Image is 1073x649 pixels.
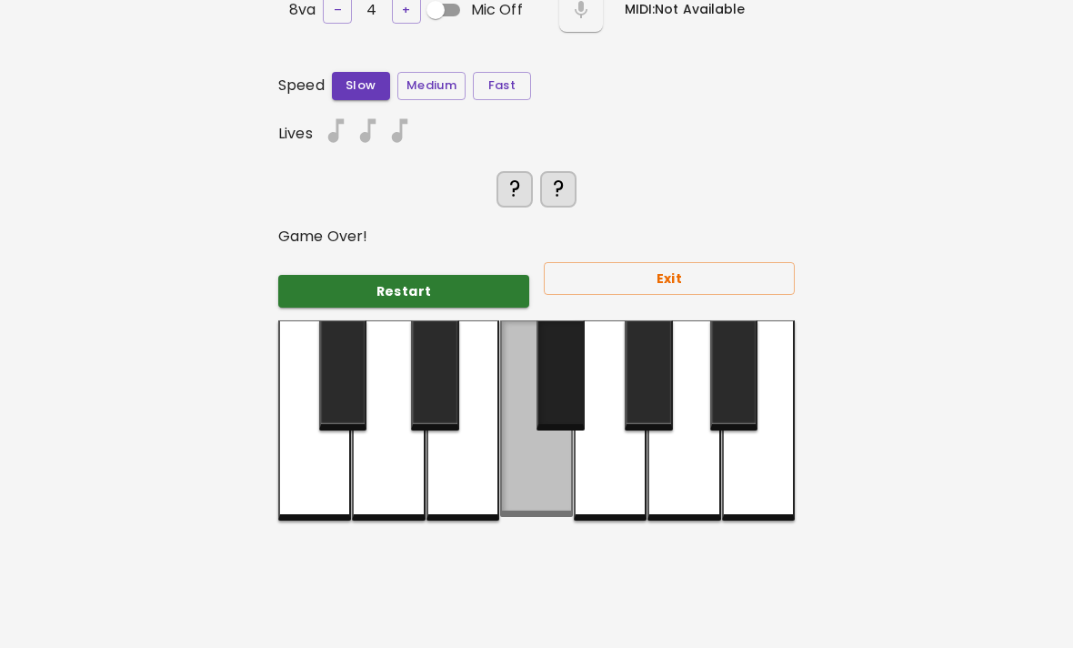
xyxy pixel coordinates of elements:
[625,1,746,21] h6: MIDI: Not Available
[544,263,795,297] button: Exit
[278,122,313,147] h6: Lives
[397,73,466,101] button: Medium
[473,73,531,101] button: Fast
[278,227,795,248] p: Game Over!
[332,73,390,101] button: Slow
[278,74,325,99] h6: Speed
[496,172,533,208] div: ?
[278,276,529,309] button: Restart
[540,172,577,208] div: ?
